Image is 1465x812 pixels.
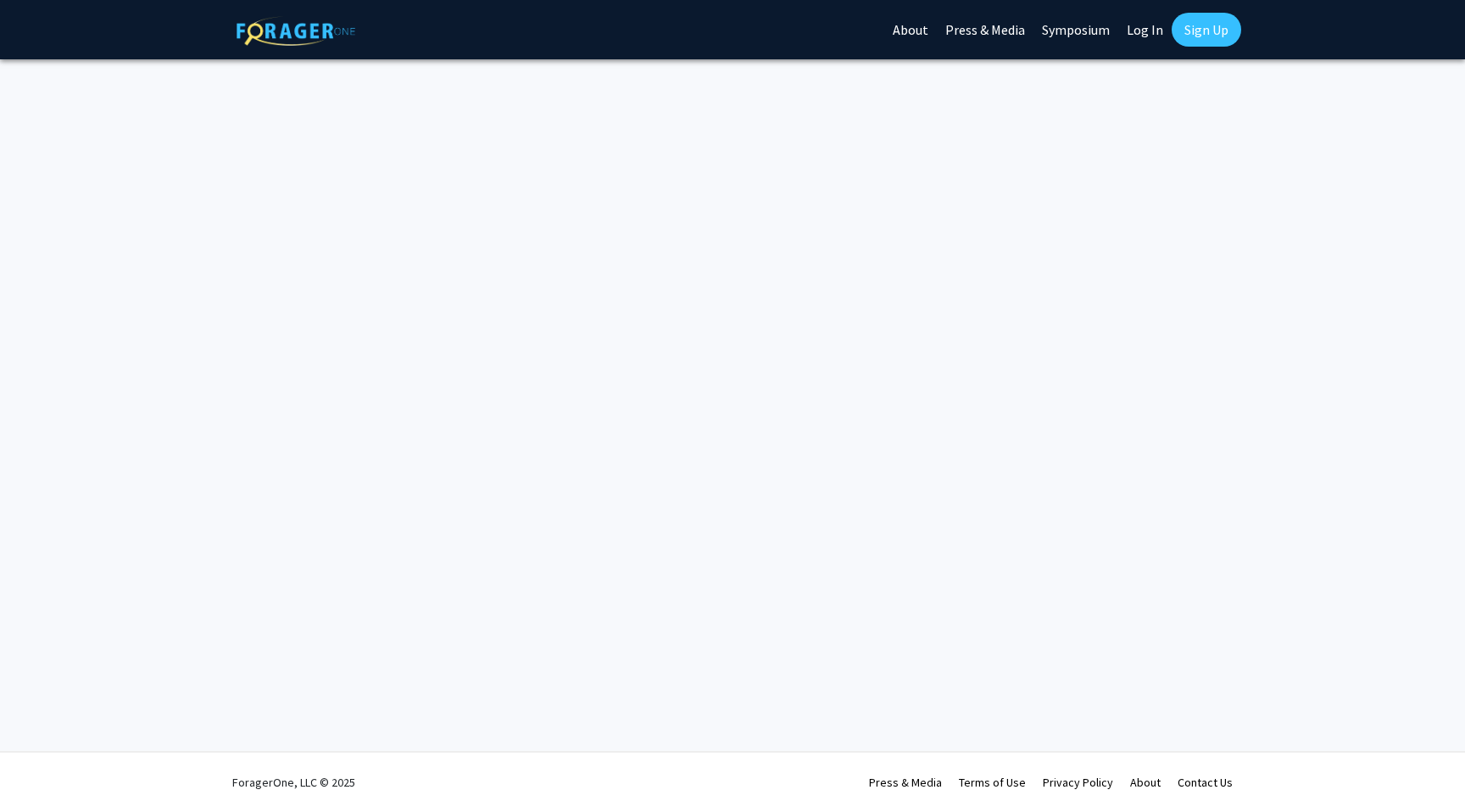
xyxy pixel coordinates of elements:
a: About [1130,775,1161,790]
img: ForagerOne Logo [237,16,355,46]
a: Terms of Use [959,775,1026,790]
div: ForagerOne, LLC © 2025 [232,753,355,812]
a: Sign Up [1172,13,1241,47]
a: Privacy Policy [1043,775,1113,790]
a: Press & Media [869,775,942,790]
a: Contact Us [1178,775,1233,790]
